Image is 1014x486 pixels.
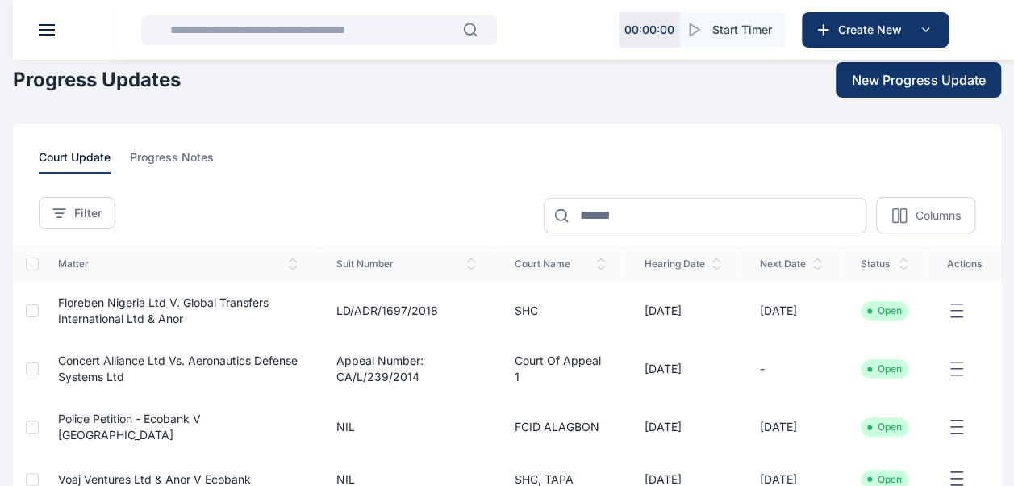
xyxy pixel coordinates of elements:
[712,22,772,38] span: Start Timer
[741,282,841,340] td: [DATE]
[130,149,214,174] span: progress notes
[867,473,902,486] li: Open
[915,207,960,224] p: Columns
[317,282,495,340] td: LD/ADR/1697/2018
[317,398,495,456] td: NIL
[861,258,908,270] span: status
[515,258,606,270] span: court name
[58,295,269,325] a: Floreben Nigeria Ltd V. Global Transfers International Ltd & Anor
[852,70,986,90] span: New Progress Update
[947,258,982,270] span: actions
[741,340,841,398] td: -
[39,149,111,174] span: court update
[130,149,233,174] a: progress notes
[58,258,298,270] span: matter
[625,340,741,398] td: [DATE]
[625,398,741,456] td: [DATE]
[876,197,975,233] button: Columns
[495,340,625,398] td: Court of Appeal 1
[58,412,201,442] a: Police Petition - Ecobank v [GEOGRAPHIC_DATA]
[58,472,251,486] a: Voaj Ventures Ltd & Anor V Ecobank
[836,62,1001,98] button: New Progress Update
[39,197,115,229] button: Filter
[741,398,841,456] td: [DATE]
[867,304,902,317] li: Open
[867,362,902,375] li: Open
[74,205,102,221] span: Filter
[13,67,181,93] h1: Progress Updates
[680,12,785,48] button: Start Timer
[317,340,495,398] td: Appeal Number: CA/L/239/2014
[760,258,822,270] span: next date
[495,398,625,456] td: FCID ALAGBON
[336,258,476,270] span: suit number
[867,421,902,434] li: Open
[58,354,298,383] a: Concert Alliance Ltd Vs. Aeronautics Defense Systems Ltd
[625,282,741,340] td: [DATE]
[495,282,625,340] td: SHC
[802,12,949,48] button: Create New
[624,22,674,38] p: 00 : 00 : 00
[39,149,130,174] a: court update
[832,22,916,38] span: Create New
[645,258,721,270] span: hearing date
